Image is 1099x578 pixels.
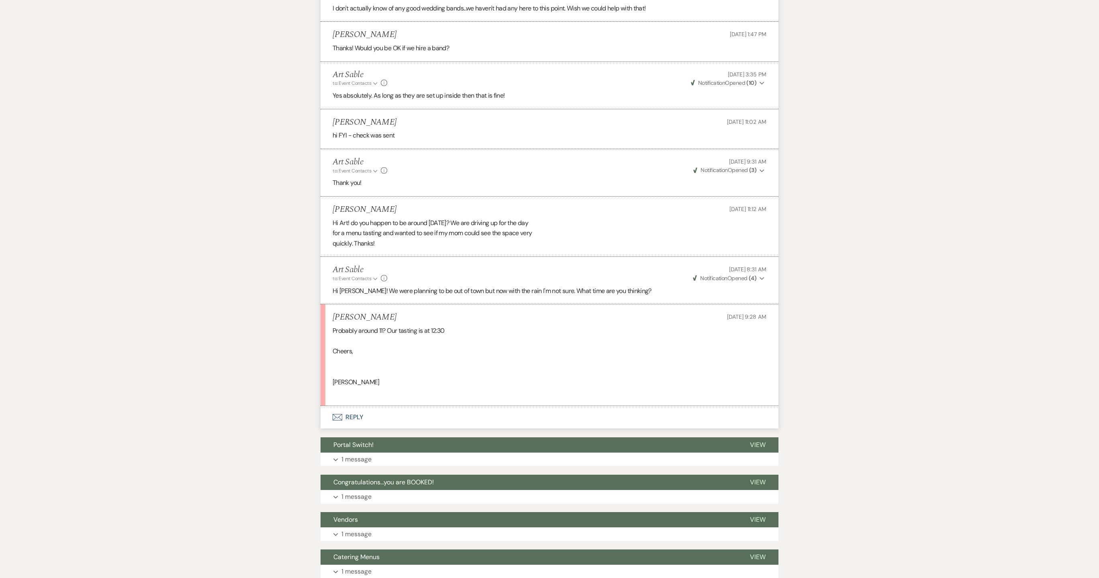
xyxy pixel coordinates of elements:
span: Vendors [333,515,358,524]
button: Portal Switch! [321,437,737,453]
span: Notification [700,275,727,282]
h5: [PERSON_NAME] [333,117,396,127]
div: Probably around 11? Our tasting is at 12:30 Cheers, [PERSON_NAME] [333,326,766,398]
span: Opened [693,275,756,282]
span: [DATE] 11:02 AM [727,118,766,125]
strong: ( 3 ) [749,166,756,174]
strong: ( 10 ) [746,79,756,86]
span: View [750,478,766,486]
span: [DATE] 1:47 PM [730,31,766,38]
span: [DATE] 9:28 AM [727,313,766,320]
span: View [750,515,766,524]
p: 1 message [341,529,372,539]
button: View [737,475,778,490]
button: NotificationOpened (10) [690,79,766,87]
button: NotificationOpened (3) [692,166,766,174]
p: Yes absolutely. As long as they are set up inside then that is fine! [333,90,766,101]
div: Thanks! Would you be OK if we hire a band? [333,43,766,53]
span: to: Event Contacts [333,168,371,174]
button: to: Event Contacts [333,167,379,174]
span: to: Event Contacts [333,80,371,86]
span: Portal Switch! [333,441,374,449]
button: Congratulations...you are BOOKED! [321,475,737,490]
h5: [PERSON_NAME] [333,205,396,215]
div: Hi Art! do you happen to be around [DATE]? We are driving up for the day for a menu tasting and w... [333,218,766,249]
span: Notification [698,79,725,86]
span: Catering Menus [333,553,380,561]
button: 1 message [321,453,778,466]
h5: Art Sable [333,157,387,167]
button: Catering Menus [321,549,737,565]
span: Opened [691,79,757,86]
p: 1 message [341,492,372,502]
span: [DATE] 3:35 PM [728,71,766,78]
h5: Art Sable [333,70,387,80]
h5: [PERSON_NAME] [333,30,396,40]
button: to: Event Contacts [333,275,379,282]
span: [DATE] 9:31 AM [729,158,766,165]
button: to: Event Contacts [333,80,379,87]
button: 1 message [321,527,778,541]
button: View [737,549,778,565]
strong: ( 4 ) [749,275,756,282]
div: hi FYI - check was sent [333,130,766,141]
span: Opened [693,166,756,174]
button: View [737,437,778,453]
span: Congratulations...you are BOOKED! [333,478,434,486]
h5: Art Sable [333,265,387,275]
p: 1 message [341,566,372,577]
span: [DATE] 11:12 AM [729,205,766,213]
p: Hi [PERSON_NAME]! We were planning to be out of town but now with the rain I'm not sure. What tim... [333,286,766,296]
span: [DATE] 8:31 AM [729,266,766,273]
span: View [750,553,766,561]
button: NotificationOpened (4) [692,274,766,283]
span: Notification [701,166,727,174]
button: View [737,512,778,527]
p: 1 message [341,454,372,465]
span: to: Event Contacts [333,275,371,282]
button: Reply [321,406,778,428]
p: I don't actually know of any good wedding bands...we haven't had any here to this point. Wish we ... [333,3,766,14]
h5: [PERSON_NAME] [333,312,396,322]
span: View [750,441,766,449]
p: Thank you! [333,178,766,188]
button: Vendors [321,512,737,527]
button: 1 message [321,490,778,504]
